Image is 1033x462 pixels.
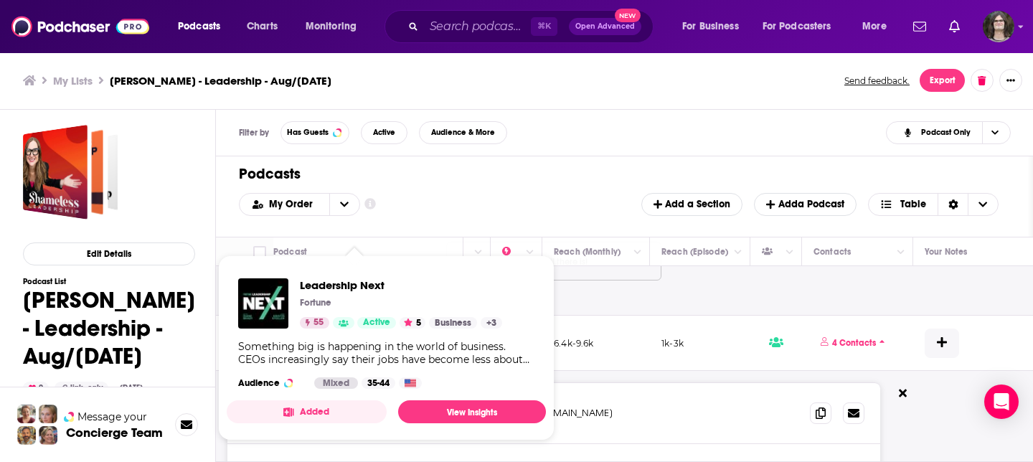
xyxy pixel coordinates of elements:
button: Choose View [886,121,1011,144]
button: Add a Section [641,193,742,216]
span: Add a Section [654,198,730,210]
span: Message your [77,410,147,424]
h3: Concierge Team [66,425,163,440]
button: Added [227,400,387,423]
a: Show notifications dropdown [907,14,932,39]
a: 55 [300,317,329,329]
button: open menu [672,15,757,38]
div: 35-44 [362,377,395,389]
img: Sydney Profile [17,405,36,423]
button: Column Actions [470,244,487,261]
button: 5 [400,317,425,329]
span: Podcasts [178,16,220,37]
h3: [PERSON_NAME] - Leadership - Aug/[DATE] [110,74,331,88]
a: Tara - Leadership - Aug/Sept 2025 [23,125,118,220]
img: Barbara Profile [39,426,57,445]
button: 4 Contacts [813,324,896,362]
button: Has Guests [280,121,349,144]
input: Search podcasts, credits, & more... [424,15,531,38]
p: 4 Contacts [832,337,876,349]
span: New [615,9,641,22]
span: Table [900,199,926,209]
span: 55 [313,316,324,330]
div: Open Intercom Messenger [984,385,1019,419]
a: Active [357,317,396,329]
a: Leadership Next [300,278,502,292]
button: Audience & More [419,121,507,144]
span: More [862,16,887,37]
p: 6.4k-9.6k [554,337,594,349]
button: Show More Button [999,69,1022,92]
div: Mixed [314,377,358,389]
span: Monitoring [306,16,357,37]
button: Edit Details [23,242,195,265]
span: Has Guests [287,128,329,136]
h3: Filter by [239,128,269,138]
a: Show additional information [364,197,376,211]
img: Jules Profile [39,405,57,423]
span: Add a Podcast [766,198,844,210]
h3: Audience [238,377,303,389]
span: Logged in as jack14248 [983,11,1014,42]
p: 1k-3k [661,337,684,349]
a: View Insights [398,400,546,423]
span: My Order [269,199,318,209]
p: Fortune [300,297,331,308]
div: Search podcasts, credits, & more... [398,10,667,43]
span: ⌘ K [531,17,557,36]
button: open menu [240,199,329,209]
button: Column Actions [781,244,798,261]
a: Business [429,317,477,329]
button: open menu [753,15,852,38]
span: Active [363,316,390,330]
div: Podcast [273,243,307,260]
div: 0 [23,382,49,395]
span: For Business [682,16,739,37]
button: open menu [296,15,375,38]
a: Charts [237,15,286,38]
span: Open Advanced [575,23,635,30]
span: Audience & More [431,128,495,136]
a: +3 [481,317,502,329]
h1: [PERSON_NAME] - Leadership - Aug/[DATE] [23,286,195,370]
h3: Podcast List [23,277,195,286]
img: Jon Profile [17,426,36,445]
button: Column Actions [522,244,539,261]
h1: Podcasts [239,165,999,183]
button: Open AdvancedNew [569,18,641,35]
button: open menu [852,15,905,38]
a: Show notifications dropdown [943,14,966,39]
div: Sort Direction [938,194,968,215]
button: Send feedback. [840,75,914,87]
button: open menu [329,194,359,215]
img: Podchaser - Follow, Share and Rate Podcasts [11,13,149,40]
button: Column Actions [730,244,747,261]
div: link_only [55,382,108,395]
a: My Lists [53,74,93,88]
button: Column Actions [629,244,646,261]
button: Adda Podcast [754,193,856,216]
img: Leadership Next [238,278,288,329]
img: User Profile [983,11,1014,42]
div: Something big is happening in the world of business. CEOs increasingly say their jobs have become... [238,340,534,366]
span: For Podcasters [763,16,831,37]
button: Export [920,69,965,92]
button: Active [361,121,407,144]
div: [DATE] [114,382,148,394]
button: open menu [168,15,239,38]
button: Column Actions [892,244,910,261]
h2: Choose List sort [239,193,360,216]
span: Charts [247,16,278,37]
button: Choose View [868,193,999,216]
button: Show profile menu [983,11,1014,42]
span: Podcast Only [921,128,971,136]
span: Active [373,128,395,136]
